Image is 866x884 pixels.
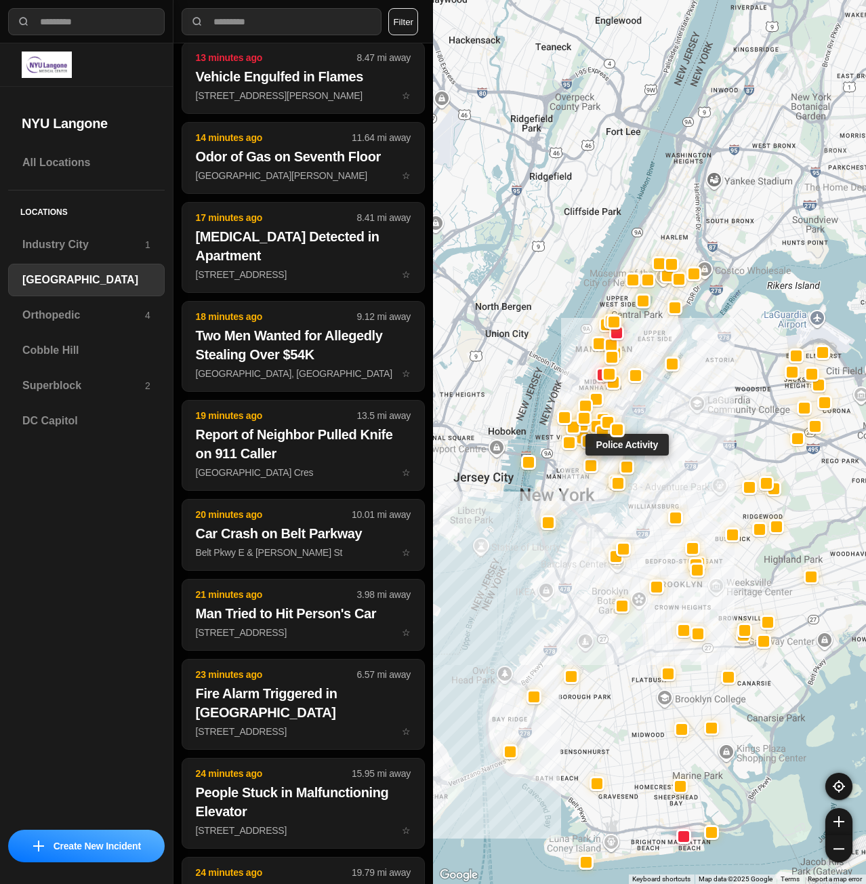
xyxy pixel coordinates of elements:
button: 13 minutes ago8.47 mi awayVehicle Engulfed in Flames[STREET_ADDRESS][PERSON_NAME]star [182,42,425,114]
span: star [402,368,411,379]
button: zoom-in [825,808,852,835]
p: 18 minutes ago [196,310,357,323]
a: 23 minutes ago6.57 mi awayFire Alarm Triggered in [GEOGRAPHIC_DATA][STREET_ADDRESS]star [182,725,425,737]
h3: Industry City [22,237,145,253]
button: 20 minutes ago10.01 mi awayCar Crash on Belt ParkwayBelt Pkwy E & [PERSON_NAME] Ststar [182,499,425,571]
img: zoom-in [833,816,844,827]
button: 14 minutes ago11.64 mi awayOdor of Gas on Seventh Floor[GEOGRAPHIC_DATA][PERSON_NAME]star [182,122,425,194]
p: 13.5 mi away [357,409,411,422]
p: 11.64 mi away [352,131,411,144]
p: [GEOGRAPHIC_DATA], [GEOGRAPHIC_DATA] [196,367,411,380]
h2: NYU Langone [22,114,151,133]
h2: Man Tried to Hit Person's Car [196,604,411,623]
p: [STREET_ADDRESS] [196,824,411,837]
a: 19 minutes ago13.5 mi awayReport of Neighbor Pulled Knife on 911 Caller[GEOGRAPHIC_DATA] Cresstar [182,466,425,478]
p: 14 minutes ago [196,131,352,144]
p: 10.01 mi away [352,508,411,521]
button: 21 minutes ago3.98 mi awayMan Tried to Hit Person's Car[STREET_ADDRESS]star [182,579,425,651]
p: 13 minutes ago [196,51,357,64]
a: 13 minutes ago8.47 mi awayVehicle Engulfed in Flames[STREET_ADDRESS][PERSON_NAME]star [182,89,425,101]
a: 24 minutes ago15.95 mi awayPeople Stuck in Malfunctioning Elevator[STREET_ADDRESS]star [182,824,425,836]
p: [STREET_ADDRESS][PERSON_NAME] [196,89,411,102]
button: zoom-out [825,835,852,862]
p: [GEOGRAPHIC_DATA][PERSON_NAME] [196,169,411,182]
img: Google [436,866,481,884]
p: Belt Pkwy E & [PERSON_NAME] St [196,546,411,559]
h2: Fire Alarm Triggered in [GEOGRAPHIC_DATA] [196,684,411,722]
a: 14 minutes ago11.64 mi awayOdor of Gas on Seventh Floor[GEOGRAPHIC_DATA][PERSON_NAME]star [182,169,425,181]
a: Terms (opens in new tab) [781,875,800,883]
p: Create New Incident [54,839,141,853]
a: DC Capitol [8,405,165,437]
p: 24 minutes ago [196,866,352,879]
button: 23 minutes ago6.57 mi awayFire Alarm Triggered in [GEOGRAPHIC_DATA][STREET_ADDRESS]star [182,659,425,750]
button: 18 minutes ago9.12 mi awayTwo Men Wanted for Allegedly Stealing Over $54K[GEOGRAPHIC_DATA], [GEOG... [182,301,425,392]
div: Police Activity [585,434,668,456]
h3: [GEOGRAPHIC_DATA] [22,272,150,288]
p: 4 [145,308,150,322]
p: [GEOGRAPHIC_DATA] Cres [196,466,411,479]
p: 17 minutes ago [196,211,357,224]
a: All Locations [8,146,165,179]
a: Orthopedic4 [8,299,165,331]
img: logo [22,52,72,78]
span: star [402,90,411,101]
a: Open this area in Google Maps (opens a new window) [436,866,481,884]
span: star [402,547,411,558]
p: 24 minutes ago [196,767,352,780]
p: 1 [145,238,150,252]
img: search [190,15,204,28]
a: 20 minutes ago10.01 mi awayCar Crash on Belt ParkwayBelt Pkwy E & [PERSON_NAME] Ststar [182,546,425,558]
span: Map data ©2025 Google [699,875,772,883]
a: [GEOGRAPHIC_DATA] [8,264,165,296]
p: 19.79 mi away [352,866,411,879]
img: search [17,15,30,28]
p: 9.12 mi away [357,310,411,323]
img: icon [33,841,44,851]
p: 19 minutes ago [196,409,357,422]
h2: [MEDICAL_DATA] Detected in Apartment [196,227,411,265]
h2: People Stuck in Malfunctioning Elevator [196,783,411,821]
button: 17 minutes ago8.41 mi away[MEDICAL_DATA] Detected in Apartment[STREET_ADDRESS]star [182,202,425,293]
button: Keyboard shortcuts [632,875,690,884]
h3: All Locations [22,155,150,171]
p: 8.47 mi away [357,51,411,64]
a: Cobble Hill [8,334,165,367]
h2: Vehicle Engulfed in Flames [196,67,411,86]
p: 23 minutes ago [196,668,357,681]
img: zoom-out [833,843,844,854]
h3: Cobble Hill [22,342,150,359]
span: star [402,269,411,280]
button: iconCreate New Incident [8,830,165,862]
p: [STREET_ADDRESS] [196,725,411,738]
button: 24 minutes ago15.95 mi awayPeople Stuck in Malfunctioning Elevator[STREET_ADDRESS]star [182,758,425,849]
p: 15.95 mi away [352,767,411,780]
p: 21 minutes ago [196,588,357,601]
p: [STREET_ADDRESS] [196,268,411,281]
img: recenter [833,780,845,792]
span: star [402,467,411,478]
button: 19 minutes ago13.5 mi awayReport of Neighbor Pulled Knife on 911 Caller[GEOGRAPHIC_DATA] Cresstar [182,400,425,491]
h2: Odor of Gas on Seventh Floor [196,147,411,166]
h3: DC Capitol [22,413,150,429]
a: Industry City1 [8,228,165,261]
button: Filter [388,8,418,35]
a: 18 minutes ago9.12 mi awayTwo Men Wanted for Allegedly Stealing Over $54K[GEOGRAPHIC_DATA], [GEOG... [182,367,425,379]
a: 21 minutes ago3.98 mi awayMan Tried to Hit Person's Car[STREET_ADDRESS]star [182,626,425,638]
h2: Car Crash on Belt Parkway [196,524,411,543]
p: 2 [145,379,150,393]
p: [STREET_ADDRESS] [196,626,411,639]
span: star [402,726,411,737]
p: 3.98 mi away [357,588,411,601]
button: recenter [825,773,852,800]
a: Report a map error [808,875,862,883]
h5: Locations [8,190,165,228]
h2: Report of Neighbor Pulled Knife on 911 Caller [196,425,411,463]
p: 8.41 mi away [357,211,411,224]
a: Superblock2 [8,369,165,402]
a: 17 minutes ago8.41 mi away[MEDICAL_DATA] Detected in Apartment[STREET_ADDRESS]star [182,268,425,280]
h3: Orthopedic [22,307,145,323]
span: star [402,627,411,638]
h2: Two Men Wanted for Allegedly Stealing Over $54K [196,326,411,364]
